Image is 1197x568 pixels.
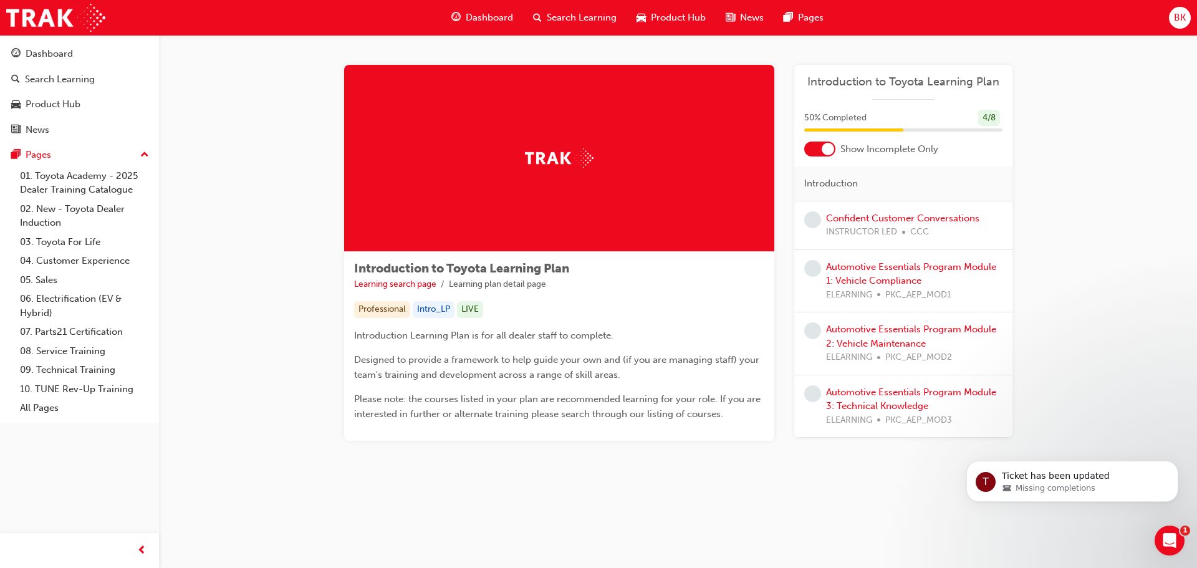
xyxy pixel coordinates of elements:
a: 04. Customer Experience [15,251,154,271]
p: Hi [PERSON_NAME] 👋 [25,89,224,131]
div: Intro_LP [413,301,454,318]
a: All Pages [15,398,154,418]
a: 10. TUNE Rev-Up Training [15,380,154,399]
a: Automotive Essentials Program Module 2: Vehicle Maintenance [826,324,996,349]
span: learningRecordVerb_NONE-icon [804,322,821,339]
div: Pages [26,148,51,162]
a: car-iconProduct Hub [627,5,716,31]
div: Send us a messageWe typically reply in a few hours [12,168,237,215]
span: learningRecordVerb_NONE-icon [804,211,821,228]
div: Search Learning [25,72,95,87]
span: Introduction to Toyota Learning Plan [354,261,569,276]
div: Profile image for Trak [28,90,48,110]
img: Trak [525,148,594,168]
p: Ticket has been updated [54,88,215,100]
span: ELEARNING [826,413,872,428]
span: PKC_AEP_MOD2 [885,350,952,365]
a: Search Learning [5,68,154,91]
button: Tickets [166,389,249,439]
span: Messages [103,420,147,429]
span: Tickets [193,420,223,429]
span: PKC_AEP_MOD3 [885,413,952,428]
span: Home [27,420,55,429]
div: Close [214,20,237,42]
span: news-icon [726,10,735,26]
div: Product Hub [26,97,80,112]
div: LIVE [457,301,483,318]
span: car-icon [637,10,646,26]
span: CCC [910,225,929,239]
a: 07. Parts21 Certification [15,322,154,342]
a: Learning search page [354,279,436,289]
a: guage-iconDashboard [441,5,523,31]
a: 09. Technical Training [15,360,154,380]
div: 4 / 8 [978,110,1000,127]
button: Messages [83,389,166,439]
span: PKC_AEP_MOD1 [885,288,951,302]
iframe: Intercom live chat [1155,526,1185,556]
a: Dashboard [5,42,154,65]
a: pages-iconPages [774,5,834,31]
img: Trak [6,4,105,32]
span: Missing completions [68,100,148,112]
button: BK [1169,7,1191,29]
span: Designed to provide a framework to help guide your own and (if you are managing staff) your team'... [354,354,762,380]
span: news-icon [11,125,21,136]
a: 08. Service Training [15,342,154,361]
a: Automotive Essentials Program Module 3: Technical Knowledge [826,387,996,412]
a: Introduction to Toyota Learning Plan [804,75,1002,89]
span: pages-icon [784,10,793,26]
span: ELEARNING [826,288,872,302]
span: pages-icon [11,150,21,161]
span: INSTRUCTOR LED [826,225,897,239]
a: 05. Sales [15,271,154,290]
div: Dashboard [26,47,73,61]
span: search-icon [533,10,542,26]
span: News [740,11,764,25]
div: ticket update from Trak, 19w ago. Missing completions [19,79,231,120]
span: ELEARNING [826,350,872,365]
iframe: Intercom notifications message [948,382,1197,522]
span: prev-icon [137,543,147,559]
span: Pages [798,11,824,25]
div: Profile image for Trak [170,20,195,45]
li: Learning plan detail page [449,277,546,292]
span: Search Learning [547,11,617,25]
div: Send us a message [26,178,208,191]
a: News [5,118,154,142]
a: news-iconNews [716,5,774,31]
div: We typically reply in a few hours [26,191,208,205]
a: 03. Toyota For Life [15,233,154,252]
span: BK [1174,11,1186,25]
a: 01. Toyota Academy - 2025 Dealer Training Catalogue [15,166,154,200]
a: 06. Electrification (EV & Hybrid) [15,289,154,322]
img: logo [25,24,87,44]
span: Please note: the courses listed in your plan are recommended learning for your role. If you are i... [354,393,763,420]
span: learningRecordVerb_NONE-icon [804,385,821,402]
span: guage-icon [11,49,21,60]
span: search-icon [11,74,20,85]
a: Automotive Essentials Program Module 1: Vehicle Compliance [826,261,996,287]
span: Show Incomplete Only [840,142,938,156]
span: car-icon [11,99,21,110]
div: Professional [354,301,410,318]
a: Product Hub [5,93,154,116]
a: 02. New - Toyota Dealer Induction [15,200,154,233]
span: up-icon [140,147,149,163]
span: 50 % Completed [804,111,867,125]
button: DashboardSearch LearningProduct HubNews [5,40,154,143]
span: 1 [1180,526,1190,536]
a: Confident Customer Conversations [826,213,979,224]
span: Dashboard [466,11,513,25]
div: News [26,123,49,137]
span: Introduction [804,176,858,191]
button: Pages [5,143,154,166]
span: Product Hub [651,11,706,25]
span: learningRecordVerb_NONE-icon [804,260,821,277]
p: How can we help? [25,131,224,152]
span: Introduction Learning Plan is for all dealer staff to complete. [354,330,613,341]
a: search-iconSearch Learning [523,5,627,31]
